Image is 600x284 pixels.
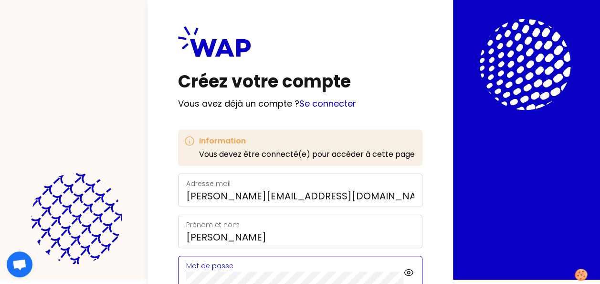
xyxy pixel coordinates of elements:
label: Prénom et nom [186,220,240,229]
label: Mot de passe [186,261,233,271]
a: Se connecter [299,98,356,109]
h1: Créez votre compte [178,72,422,91]
h3: Information [199,135,415,147]
p: Vous avez déjà un compte ? [178,97,422,110]
div: Ouvrir le chat [7,251,32,277]
p: Vous devez être connecté(e) pour accéder à cette page [199,149,415,160]
label: Adresse mail [186,179,231,188]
